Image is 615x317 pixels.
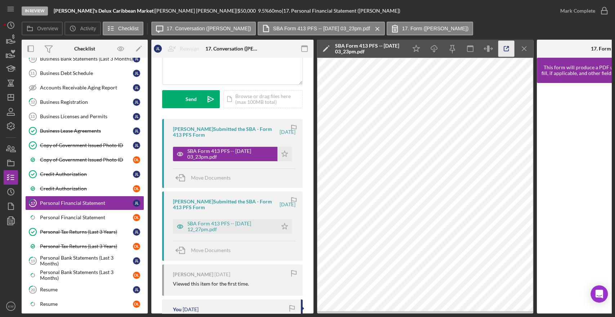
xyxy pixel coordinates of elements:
time: 2025-08-29 15:32 [183,307,199,312]
button: 17. Form ([PERSON_NAME]) [387,22,473,35]
div: Personal Bank Statements (Last 3 Months) [40,269,133,281]
button: KW [4,299,18,313]
div: J L [133,70,140,77]
div: J L [133,199,140,207]
div: Checklist [74,46,95,52]
div: Business Registration [40,99,133,105]
div: [PERSON_NAME] Submitted the SBA - Form 413 PFS Form [173,199,278,210]
div: J L [133,142,140,149]
div: 17. Conversation ([PERSON_NAME]) [205,46,259,52]
tspan: 17 [31,201,35,205]
div: Copy of Government Issued Photo ID [40,142,133,148]
a: 20ResumeJL [25,282,144,297]
text: KW [8,304,14,308]
div: Credit Authorization [40,171,133,177]
label: Overview [37,26,58,31]
a: Copy of Government Issued Photo IDJL [25,138,144,153]
div: Reassign [180,41,199,56]
a: Business Lease AgreementsJL [25,124,144,138]
div: [PERSON_NAME] [PERSON_NAME] | [155,8,237,14]
div: Personal Financial Statement [40,215,133,220]
button: Send [162,90,220,108]
div: Business Licenses and Permits [40,114,133,119]
tspan: 20 [31,287,35,292]
a: Credit AuthorizationJL [25,167,144,181]
time: 2025-08-29 16:17 [214,272,230,277]
div: Viewed this item for the first time. [173,281,249,287]
div: Resume [40,301,133,307]
button: SBA Form 413 PFS -- [DATE] 12_27pm.pdf [173,219,292,234]
label: Checklist [118,26,139,31]
div: Personal Financial Statement [40,200,133,206]
div: [PERSON_NAME] Submitted the SBA - Form 413 PFS Form [173,126,278,138]
button: Overview [22,22,63,35]
label: 17. Conversation ([PERSON_NAME]) [167,26,251,31]
div: D L [133,185,140,192]
div: SBA Form 413 PFS -- [DATE] 12_27pm.pdf [187,221,274,232]
div: Personal Tax Returns (Last 3 Years) [40,229,133,235]
button: Move Documents [173,241,238,259]
div: Credit Authorization [40,186,133,191]
div: J L [133,257,140,264]
a: 17Personal Financial StatementJL [25,196,144,210]
div: D L [133,300,140,308]
tspan: 11 [30,71,35,75]
a: 19Personal Bank Statements (Last 3 Months)JL [25,254,144,268]
div: D L [133,156,140,163]
div: J L [133,98,140,106]
label: SBA Form 413 PFS -- [DATE] 03_23pm.pdf [273,26,370,31]
div: D L [133,243,140,250]
a: Personal Tax Returns (Last 3 Years)JL [25,225,144,239]
time: 2025-09-04 19:23 [280,129,295,135]
button: JLReassign [150,41,206,56]
a: 13Business Licenses and PermitsJL [25,109,144,124]
button: SBA Form 413 PFS -- [DATE] 03_23pm.pdf [258,22,385,35]
div: J L [133,84,140,91]
div: J L [133,286,140,293]
button: Checklist [103,22,143,35]
a: Personal Financial StatementDL [25,210,144,225]
button: Move Documents [173,169,238,187]
tspan: 19 [31,258,35,263]
div: Business Debt Schedule [40,70,133,76]
span: Move Documents [191,175,231,181]
div: [PERSON_NAME] [173,272,213,277]
div: D L [133,214,140,221]
a: 12Business RegistrationJL [25,95,144,109]
div: SBA Form 413 PFS -- [DATE] 03_23pm.pdf [187,148,274,160]
div: Personal Tax Returns (Last 3 Years) [40,243,133,249]
a: Copy of Government Issued Photo IDDL [25,153,144,167]
div: J L [133,113,140,120]
div: J L [133,228,140,235]
div: J L [133,127,140,135]
div: J L [133,55,140,62]
div: | 17. Personal Financial Statement ([PERSON_NAME]) [282,8,400,14]
div: In Review [22,6,48,16]
div: J L [133,171,140,178]
div: J L [154,45,162,53]
time: 2025-08-29 16:27 [280,202,295,207]
div: Mark Complete [560,4,595,18]
a: 11Business Debt ScheduleJL [25,66,144,80]
span: Move Documents [191,247,231,253]
label: 17. Form ([PERSON_NAME]) [402,26,468,31]
div: Personal Bank Statements (Last 3 Months) [40,255,133,267]
label: Activity [80,26,96,31]
a: ResumeDL [25,297,144,311]
a: Credit AuthorizationDL [25,181,144,196]
div: Accounts Receivable Aging Report [40,85,133,91]
div: Send [186,90,197,108]
div: Resume [40,287,133,292]
button: 17. Conversation ([PERSON_NAME]) [151,22,256,35]
a: Personal Tax Returns (Last 3 Years)DL [25,239,144,254]
a: 10Business Bank Statements (Last 3 Months)JL [25,52,144,66]
button: Activity [64,22,101,35]
tspan: 13 [30,114,35,119]
button: Mark Complete [553,4,611,18]
button: SBA Form 413 PFS -- [DATE] 03_23pm.pdf [173,147,292,161]
a: Accounts Receivable Aging ReportJL [25,80,144,95]
div: SBA Form 413 PFS -- [DATE] 03_23pm.pdf [335,43,404,54]
div: Business Lease Agreements [40,128,133,134]
div: You [173,307,182,312]
div: D L [133,272,140,279]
